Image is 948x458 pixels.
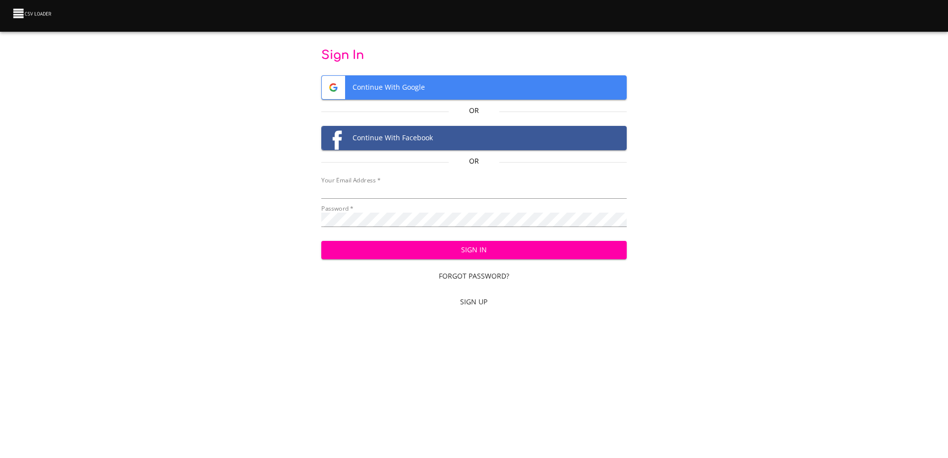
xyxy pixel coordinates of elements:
button: Sign In [321,241,627,259]
a: Sign Up [321,293,627,311]
span: Continue With Facebook [322,126,626,150]
p: Or [449,156,500,166]
button: Google logoContinue With Google [321,75,627,100]
p: Sign In [321,48,627,63]
img: Google logo [322,76,345,99]
button: Facebook logoContinue With Facebook [321,126,627,150]
img: CSV Loader [12,6,54,20]
label: Password [321,206,354,212]
span: Forgot Password? [325,270,623,283]
p: Or [449,106,500,115]
img: Facebook logo [322,126,345,150]
a: Forgot Password? [321,267,627,286]
span: Continue With Google [322,76,626,99]
label: Your Email Address [321,177,380,183]
span: Sign Up [325,296,623,308]
span: Sign In [329,244,619,256]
